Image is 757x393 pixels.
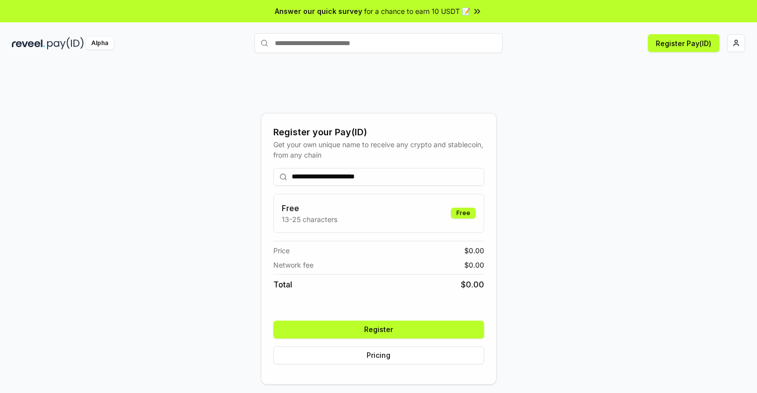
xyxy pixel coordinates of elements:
[275,6,362,16] span: Answer our quick survey
[451,208,476,219] div: Free
[273,245,290,256] span: Price
[86,37,114,50] div: Alpha
[464,245,484,256] span: $ 0.00
[273,139,484,160] div: Get your own unique name to receive any crypto and stablecoin, from any chain
[273,321,484,338] button: Register
[273,260,314,270] span: Network fee
[273,346,484,364] button: Pricing
[282,202,337,214] h3: Free
[364,6,470,16] span: for a chance to earn 10 USDT 📝
[273,125,484,139] div: Register your Pay(ID)
[461,279,484,290] span: $ 0.00
[47,37,84,50] img: pay_id
[648,34,719,52] button: Register Pay(ID)
[464,260,484,270] span: $ 0.00
[282,214,337,225] p: 13-25 characters
[273,279,292,290] span: Total
[12,37,45,50] img: reveel_dark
